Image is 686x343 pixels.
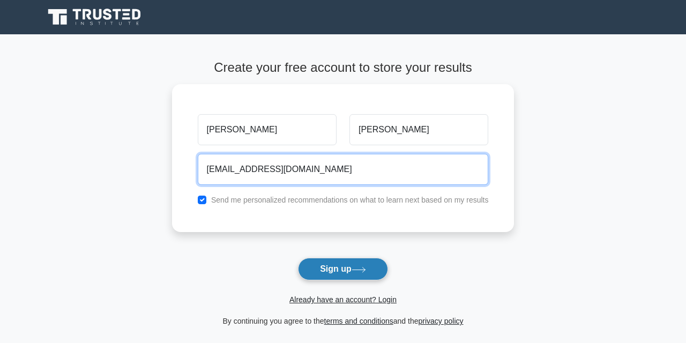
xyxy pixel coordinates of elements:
[419,317,464,325] a: privacy policy
[289,295,397,304] a: Already have an account? Login
[166,315,521,327] div: By continuing you agree to the and the
[298,258,388,280] button: Sign up
[211,196,489,204] label: Send me personalized recommendations on what to learn next based on my results
[349,114,488,145] input: Last name
[172,60,514,76] h4: Create your free account to store your results
[324,317,393,325] a: terms and conditions
[198,114,337,145] input: First name
[198,154,489,185] input: Email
